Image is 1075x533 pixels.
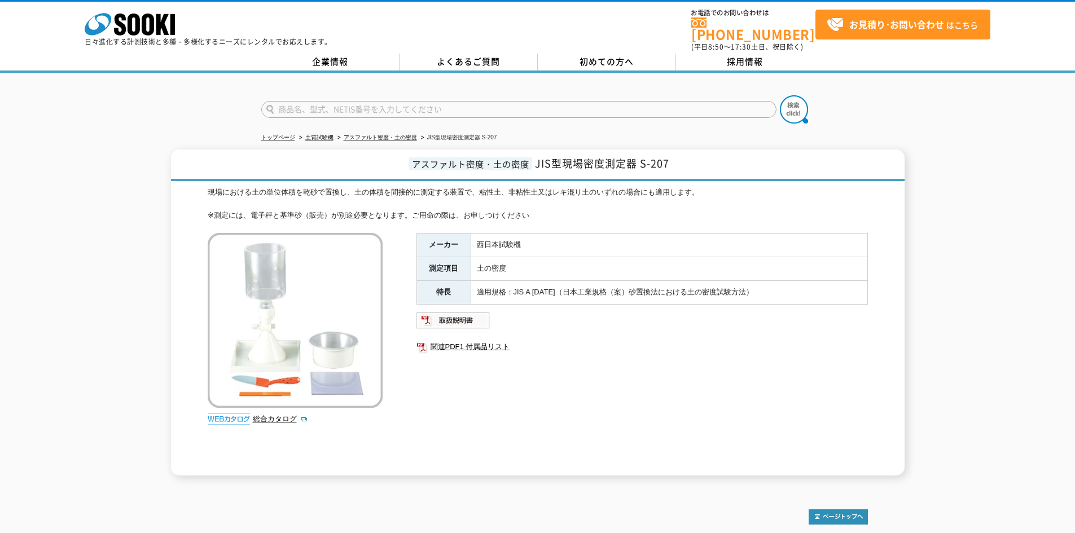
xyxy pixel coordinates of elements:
[85,38,332,45] p: 日々進化する計測技術と多種・多様化するニーズにレンタルでお応えします。
[780,95,808,124] img: btn_search.png
[305,134,334,140] a: 土質試験機
[849,17,944,31] strong: お見積り･お問い合わせ
[731,42,751,52] span: 17:30
[708,42,724,52] span: 8:50
[419,132,497,144] li: JIS型現場密度測定器 S-207
[208,187,868,222] div: 現場における土の単位体積を乾砂で置換し、土の体積を間接的に測定する装置で、粘性土、非粘性土又はレキ混り土のいずれの場合にも適用します。 ※測定には、電子秤と基準砂（販売）が別途必要となります。ご...
[471,280,867,304] td: 適用規格：JIS A [DATE]（日本工業規格（案）砂置換法における土の密度試験方法）
[691,42,803,52] span: (平日 ～ 土日、祝日除く)
[261,54,400,71] a: 企業情報
[400,54,538,71] a: よくあるご質問
[809,509,868,525] img: トップページへ
[261,134,295,140] a: トップページ
[261,101,776,118] input: 商品名、型式、NETIS番号を入力してください
[471,234,867,257] td: 西日本試験機
[580,55,634,68] span: 初めての方へ
[416,340,868,354] a: 関連PDF1 付属品リスト
[344,134,417,140] a: アスファルト密度・土の密度
[253,415,308,423] a: 総合カタログ
[827,16,978,33] span: はこちら
[538,54,676,71] a: 初めての方へ
[691,10,815,16] span: お電話でのお問い合わせは
[535,156,669,171] span: JIS型現場密度測定器 S-207
[208,413,250,425] img: webカタログ
[416,311,490,329] img: 取扱説明書
[416,234,471,257] th: メーカー
[208,233,383,408] img: JIS型現場密度測定器 S-207
[409,157,532,170] span: アスファルト密度・土の密度
[471,257,867,281] td: 土の密度
[691,17,815,41] a: [PHONE_NUMBER]
[416,280,471,304] th: 特長
[676,54,814,71] a: 採用情報
[416,257,471,281] th: 測定項目
[416,319,490,327] a: 取扱説明書
[815,10,990,39] a: お見積り･お問い合わせはこちら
